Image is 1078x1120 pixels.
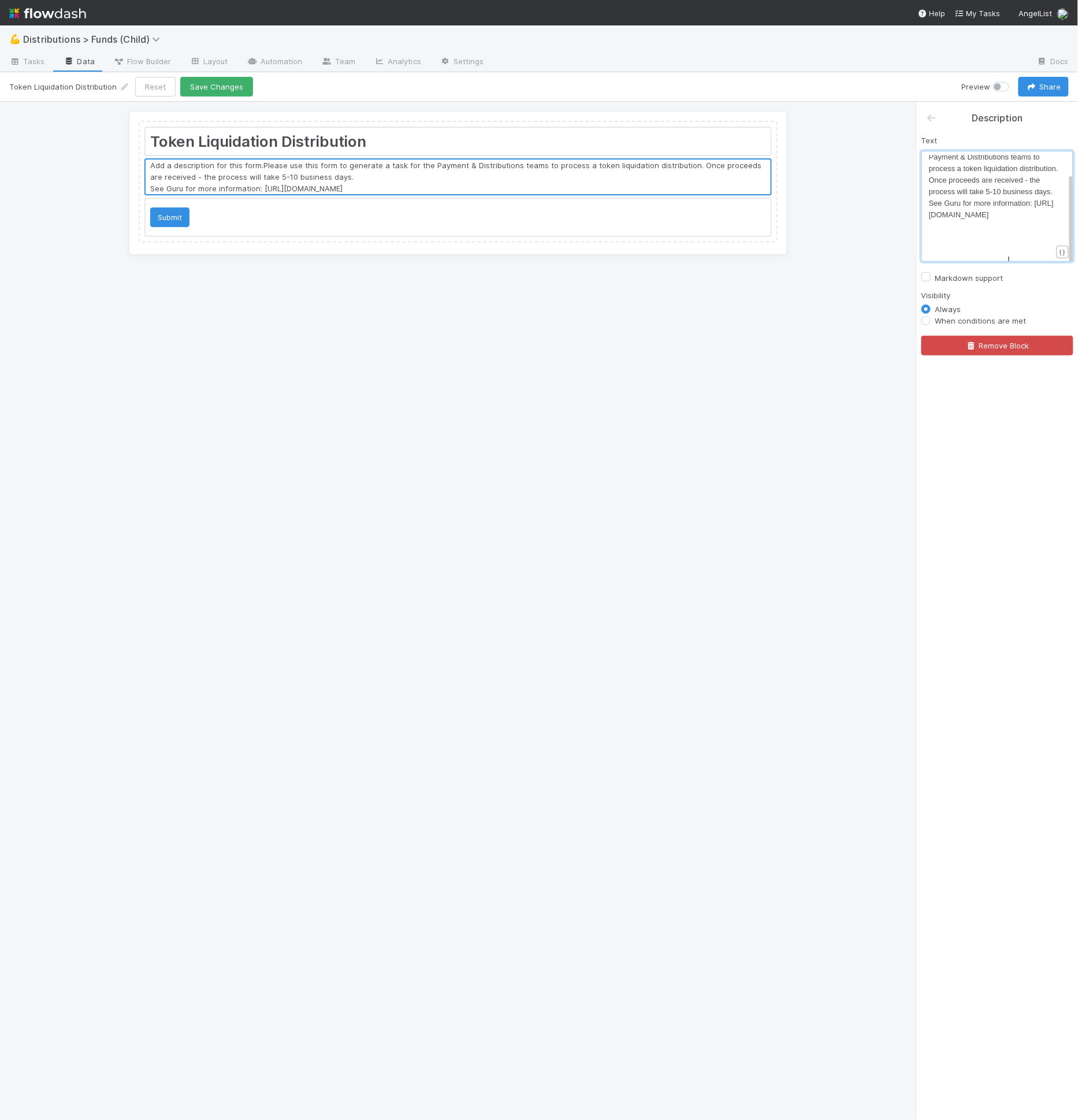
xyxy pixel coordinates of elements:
[921,135,938,146] label: Text
[54,53,104,72] a: Data
[9,34,21,44] span: 💪
[935,315,1027,327] label: When conditions are met
[180,77,253,97] button: Save Changes
[23,34,166,45] span: Distributions > Funds (Child)
[9,55,45,67] span: Tasks
[935,271,1003,285] label: Markdown support
[365,53,430,72] a: Analytics
[104,53,180,72] a: Flow Builder
[1019,9,1053,18] span: AngelList
[929,199,1054,219] span: See Guru for more information: [URL][DOMAIN_NAME]
[135,77,176,97] button: Reset
[921,336,1073,355] button: Remove Block
[9,81,131,92] div: Token Liquidation Distribution
[1018,77,1069,97] button: Share
[918,8,946,19] div: Help
[955,9,1001,18] span: My Tasks
[312,53,365,72] a: Team
[929,129,1061,196] span: Add a description for this form.Please use this form to generate a task for the Payment & Distrib...
[935,303,961,315] label: Always
[113,55,171,67] span: Flow Builder
[962,81,991,92] span: Preview
[237,53,312,72] a: Automation
[180,53,237,72] a: Layout
[9,3,86,23] img: logo-inverted-e16ddd16eac7371096b0.svg
[972,111,1023,125] div: Description
[1057,246,1069,258] button: { }
[1057,8,1069,20] img: avatar_8e0a024e-b700-4f9f-aecf-6f1e79dccd3c.png
[955,8,1001,19] a: My Tasks
[430,53,493,72] a: Settings
[1028,53,1078,72] a: Docs
[921,290,1073,301] div: Visibility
